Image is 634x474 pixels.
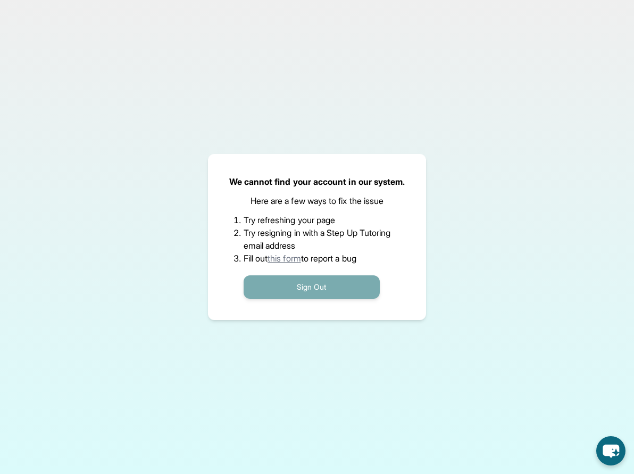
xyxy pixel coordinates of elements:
button: chat-button [596,436,625,465]
li: Try refreshing your page [244,214,391,226]
p: We cannot find your account in our system. [229,175,405,188]
a: Sign Out [244,281,380,292]
a: this form [268,253,301,264]
li: Try resigning in with a Step Up Tutoring email address [244,226,391,252]
button: Sign Out [244,275,380,299]
li: Fill out to report a bug [244,252,391,265]
p: Here are a few ways to fix the issue [251,194,384,207]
